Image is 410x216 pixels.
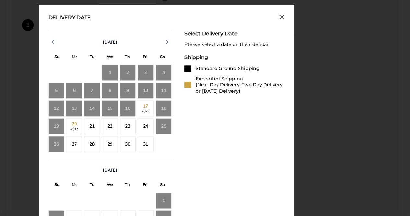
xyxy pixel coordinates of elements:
[279,14,284,21] button: Close calendar
[184,42,284,48] div: Please select a date on the calendar
[119,181,136,191] div: T
[66,181,83,191] div: M
[101,53,119,63] div: W
[196,65,260,71] div: Standard Ground Shipping
[66,53,83,63] div: M
[103,167,117,173] span: [DATE]
[184,31,284,37] div: Select Delivery Date
[196,76,284,94] div: Expedited Shipping (Next Day Delivery, Two Day Delivery or [DATE] Delivery)
[48,53,66,63] div: S
[48,14,91,21] div: Delivery Date
[154,181,171,191] div: S
[136,53,154,63] div: F
[184,54,284,60] div: Shipping
[100,167,120,173] button: [DATE]
[101,181,119,191] div: W
[119,53,136,63] div: T
[103,39,117,45] span: [DATE]
[100,39,120,45] button: [DATE]
[84,53,101,63] div: T
[48,181,66,191] div: S
[154,53,171,63] div: S
[136,181,154,191] div: F
[84,181,101,191] div: T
